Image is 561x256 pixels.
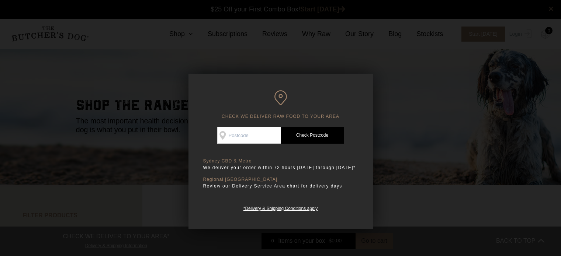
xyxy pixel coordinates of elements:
[203,90,358,119] h6: CHECK WE DELIVER RAW FOOD TO YOUR AREA
[203,158,358,164] p: Sydney CBD & Metro
[281,127,344,144] a: Check Postcode
[203,164,358,171] p: We deliver your order within 72 hours [DATE] through [DATE]*
[203,177,358,182] p: Regional [GEOGRAPHIC_DATA]
[243,204,318,211] a: *Delivery & Shipping Conditions apply
[217,127,281,144] input: Postcode
[203,182,358,190] p: Review our Delivery Service Area chart for delivery days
